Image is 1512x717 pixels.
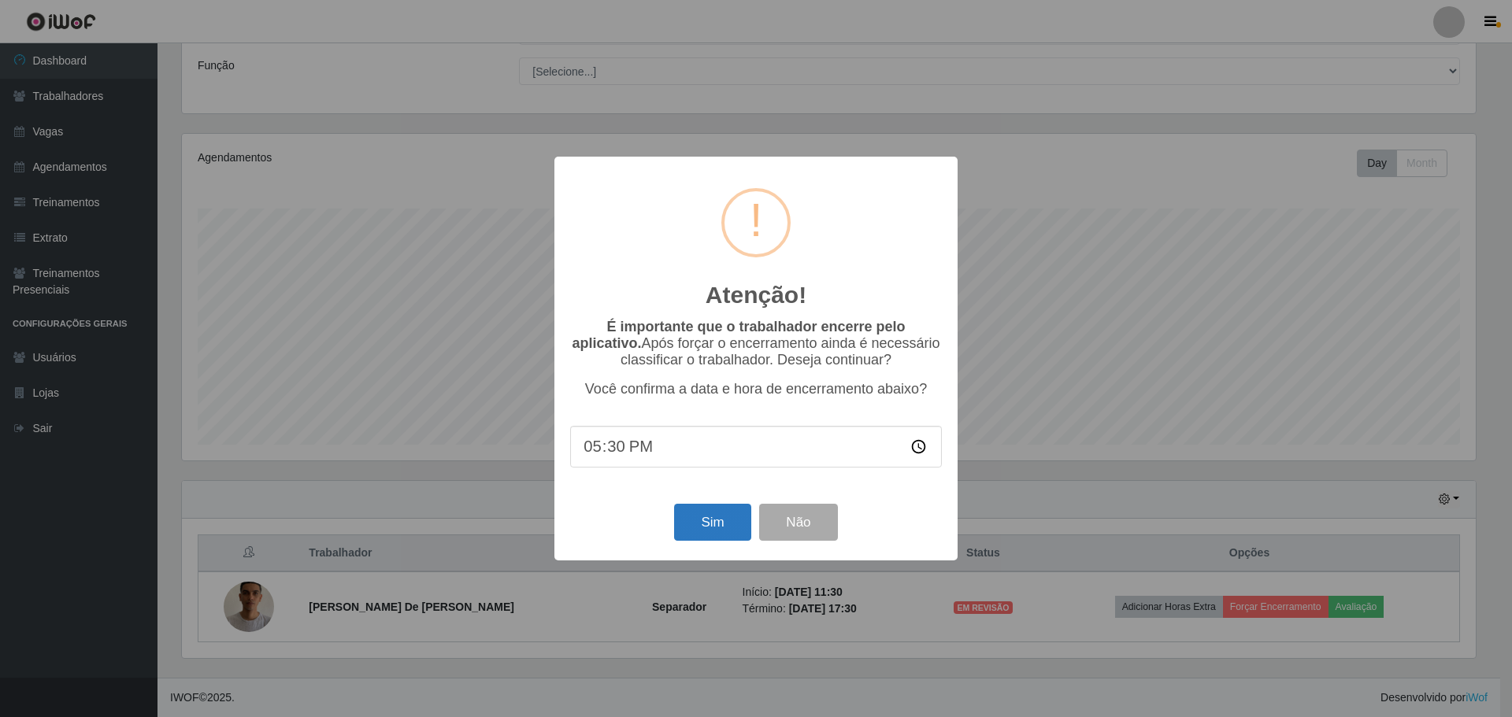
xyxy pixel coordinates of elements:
[572,319,905,351] b: É importante que o trabalhador encerre pelo aplicativo.
[570,319,942,368] p: Após forçar o encerramento ainda é necessário classificar o trabalhador. Deseja continuar?
[759,504,837,541] button: Não
[674,504,750,541] button: Sim
[706,281,806,309] h2: Atenção!
[570,381,942,397] p: Você confirma a data e hora de encerramento abaixo?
